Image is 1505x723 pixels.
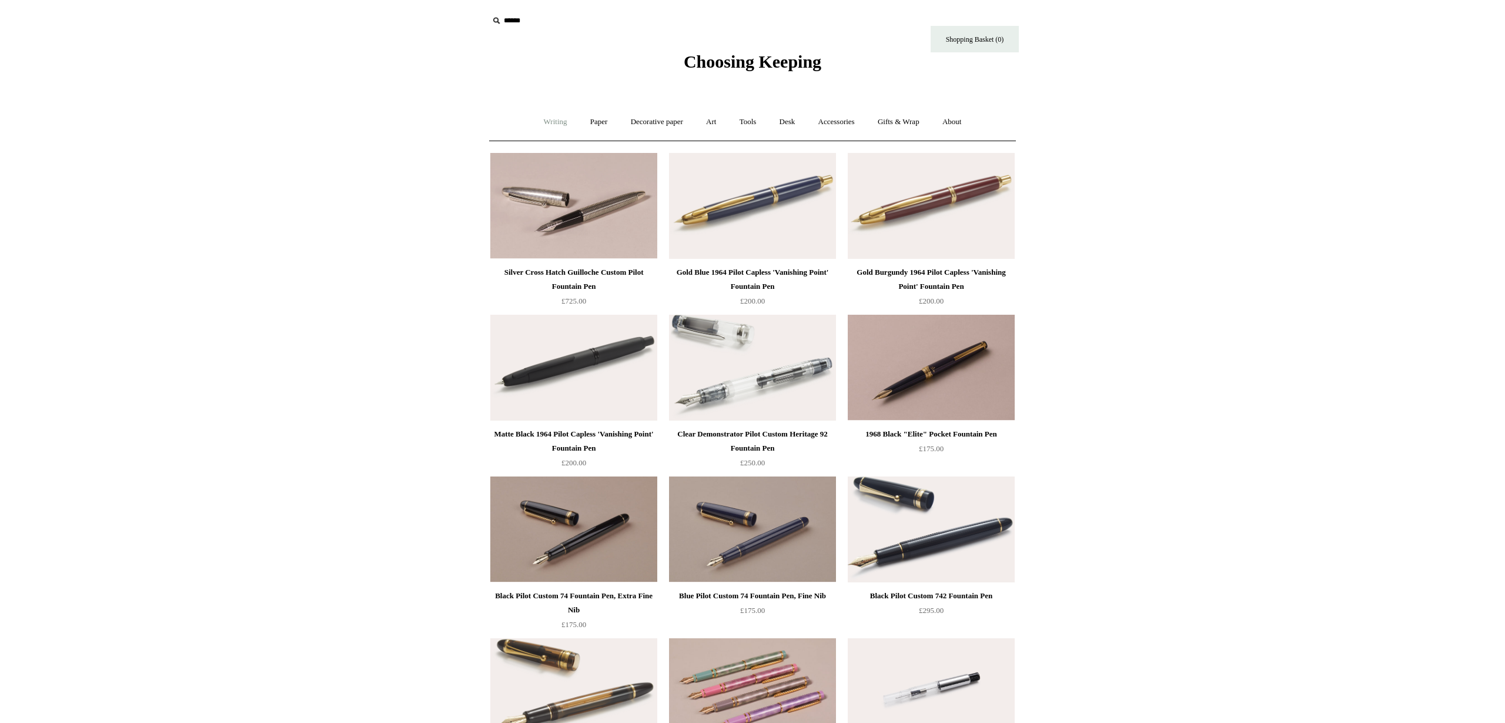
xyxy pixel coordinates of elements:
[669,477,836,582] img: Blue Pilot Custom 74 Fountain Pen, Fine Nib
[580,106,618,138] a: Paper
[848,477,1015,582] img: Black Pilot Custom 742 Fountain Pen
[490,153,657,259] a: Silver Cross Hatch Guilloche Custom Pilot Fountain Pen Silver Cross Hatch Guilloche Custom Pilot ...
[848,477,1015,582] a: Black Pilot Custom 742 Fountain Pen Black Pilot Custom 742 Fountain Pen
[695,106,727,138] a: Art
[490,477,657,582] img: Black Pilot Custom 74 Fountain Pen, Extra Fine Nib
[848,315,1015,421] a: 1968 Black "Elite" Pocket Fountain Pen 1968 Black "Elite" Pocket Fountain Pen
[729,106,767,138] a: Tools
[848,589,1015,637] a: Black Pilot Custom 742 Fountain Pen £295.00
[561,296,586,305] span: £725.00
[848,315,1015,421] img: 1968 Black "Elite" Pocket Fountain Pen
[919,296,944,305] span: £200.00
[672,265,833,294] div: Gold Blue 1964 Pilot Capless 'Vanishing Point' Fountain Pen
[669,427,836,475] a: Clear Demonstrator Pilot Custom Heritage 92 Fountain Pen £250.00
[669,153,836,259] a: Gold Blue 1964 Pilot Capless 'Vanishing Point' Fountain Pen Gold Blue 1964 Pilot Capless 'Vanishi...
[561,458,586,467] span: £200.00
[669,265,836,314] a: Gold Blue 1964 Pilot Capless 'Vanishing Point' Fountain Pen £200.00
[620,106,694,138] a: Decorative paper
[490,315,657,421] img: Matte Black 1964 Pilot Capless 'Vanishing Point' Fountain Pen
[851,427,1012,441] div: 1968 Black "Elite" Pocket Fountain Pen
[919,606,944,615] span: £295.00
[669,153,836,259] img: Gold Blue 1964 Pilot Capless 'Vanishing Point' Fountain Pen
[740,458,765,467] span: £250.00
[684,61,821,69] a: Choosing Keeping
[672,589,833,603] div: Blue Pilot Custom 74 Fountain Pen, Fine Nib
[848,153,1015,259] img: Gold Burgundy 1964 Pilot Capless 'Vanishing Point' Fountain Pen
[919,444,944,453] span: £175.00
[490,427,657,475] a: Matte Black 1964 Pilot Capless 'Vanishing Point' Fountain Pen £200.00
[669,589,836,637] a: Blue Pilot Custom 74 Fountain Pen, Fine Nib £175.00
[493,265,654,294] div: Silver Cross Hatch Guilloche Custom Pilot Fountain Pen
[808,106,865,138] a: Accessories
[533,106,578,138] a: Writing
[561,620,586,629] span: £175.00
[867,106,930,138] a: Gifts & Wrap
[932,106,972,138] a: About
[490,589,657,637] a: Black Pilot Custom 74 Fountain Pen, Extra Fine Nib £175.00
[669,477,836,582] a: Blue Pilot Custom 74 Fountain Pen, Fine Nib Blue Pilot Custom 74 Fountain Pen, Fine Nib
[684,52,821,71] span: Choosing Keeping
[851,265,1012,294] div: Gold Burgundy 1964 Pilot Capless 'Vanishing Point' Fountain Pen
[669,315,836,421] a: Clear Demonstrator Pilot Custom Heritage 92 Fountain Pen Clear Demonstrator Pilot Custom Heritage...
[848,153,1015,259] a: Gold Burgundy 1964 Pilot Capless 'Vanishing Point' Fountain Pen Gold Burgundy 1964 Pilot Capless ...
[740,606,765,615] span: £175.00
[493,589,654,617] div: Black Pilot Custom 74 Fountain Pen, Extra Fine Nib
[490,315,657,421] a: Matte Black 1964 Pilot Capless 'Vanishing Point' Fountain Pen Matte Black 1964 Pilot Capless 'Van...
[669,315,836,421] img: Clear Demonstrator Pilot Custom Heritage 92 Fountain Pen
[851,589,1012,603] div: Black Pilot Custom 742 Fountain Pen
[931,26,1019,52] a: Shopping Basket (0)
[740,296,765,305] span: £200.00
[848,427,1015,475] a: 1968 Black "Elite" Pocket Fountain Pen £175.00
[672,427,833,455] div: Clear Demonstrator Pilot Custom Heritage 92 Fountain Pen
[493,427,654,455] div: Matte Black 1964 Pilot Capless 'Vanishing Point' Fountain Pen
[490,265,657,314] a: Silver Cross Hatch Guilloche Custom Pilot Fountain Pen £725.00
[848,265,1015,314] a: Gold Burgundy 1964 Pilot Capless 'Vanishing Point' Fountain Pen £200.00
[490,153,657,259] img: Silver Cross Hatch Guilloche Custom Pilot Fountain Pen
[490,477,657,582] a: Black Pilot Custom 74 Fountain Pen, Extra Fine Nib Black Pilot Custom 74 Fountain Pen, Extra Fine...
[769,106,806,138] a: Desk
